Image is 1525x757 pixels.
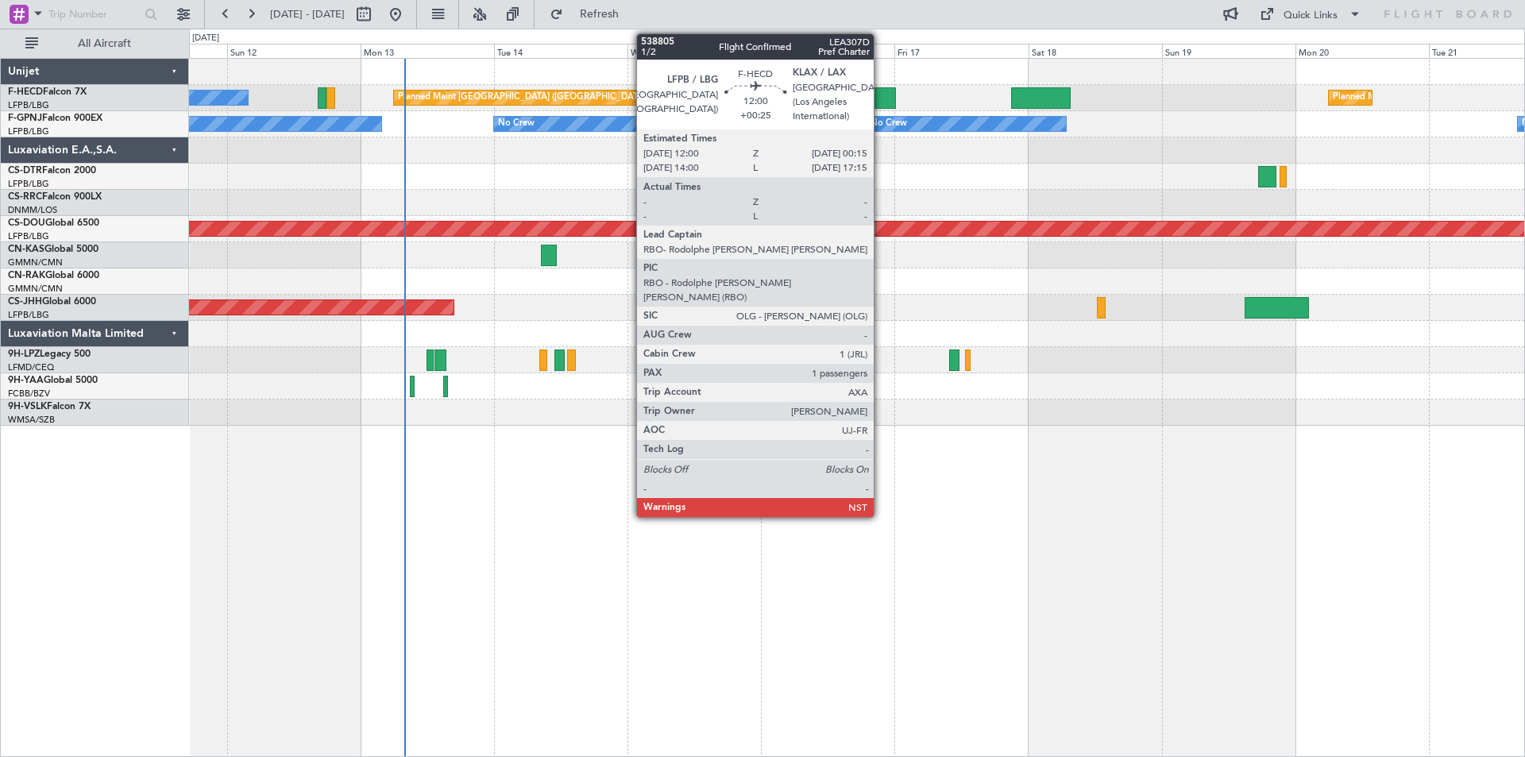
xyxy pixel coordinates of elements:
[8,192,102,202] a: CS-RRCFalcon 900LX
[8,271,99,280] a: CN-RAKGlobal 6000
[8,297,96,307] a: CS-JHHGlobal 6000
[542,2,638,27] button: Refresh
[8,376,98,385] a: 9H-YAAGlobal 5000
[566,9,633,20] span: Refresh
[8,414,55,426] a: WMSA/SZB
[8,271,45,280] span: CN-RAK
[8,114,42,123] span: F-GPNJ
[8,218,99,228] a: CS-DOUGlobal 6500
[1029,44,1162,58] div: Sat 18
[8,245,98,254] a: CN-KASGlobal 5000
[1252,2,1369,27] button: Quick Links
[41,38,168,49] span: All Aircraft
[8,402,91,411] a: 9H-VSLKFalcon 7X
[8,309,49,321] a: LFPB/LBG
[8,257,63,268] a: GMMN/CMN
[8,388,50,400] a: FCBB/BZV
[1162,44,1295,58] div: Sun 19
[8,192,42,202] span: CS-RRC
[361,44,494,58] div: Mon 13
[17,31,172,56] button: All Aircraft
[398,86,648,110] div: Planned Maint [GEOGRAPHIC_DATA] ([GEOGRAPHIC_DATA])
[8,87,87,97] a: F-HECDFalcon 7X
[8,166,96,176] a: CS-DTRFalcon 2000
[761,44,894,58] div: Thu 16
[8,361,54,373] a: LFMD/CEQ
[8,218,45,228] span: CS-DOU
[8,178,49,190] a: LFPB/LBG
[1295,44,1429,58] div: Mon 20
[894,44,1028,58] div: Fri 17
[8,297,42,307] span: CS-JHH
[8,402,47,411] span: 9H-VSLK
[494,44,627,58] div: Tue 14
[8,245,44,254] span: CN-KAS
[8,126,49,137] a: LFPB/LBG
[1284,8,1338,24] div: Quick Links
[227,44,361,58] div: Sun 12
[270,7,345,21] span: [DATE] - [DATE]
[48,2,140,26] input: Trip Number
[498,112,535,136] div: No Crew
[8,230,49,242] a: LFPB/LBG
[8,114,102,123] a: F-GPNJFalcon 900EX
[8,283,63,295] a: GMMN/CMN
[8,87,43,97] span: F-HECD
[8,166,42,176] span: CS-DTR
[8,350,40,359] span: 9H-LPZ
[627,44,761,58] div: Wed 15
[8,376,44,385] span: 9H-YAA
[8,204,57,216] a: DNMM/LOS
[8,99,49,111] a: LFPB/LBG
[871,112,907,136] div: No Crew
[192,32,219,45] div: [DATE]
[8,350,91,359] a: 9H-LPZLegacy 500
